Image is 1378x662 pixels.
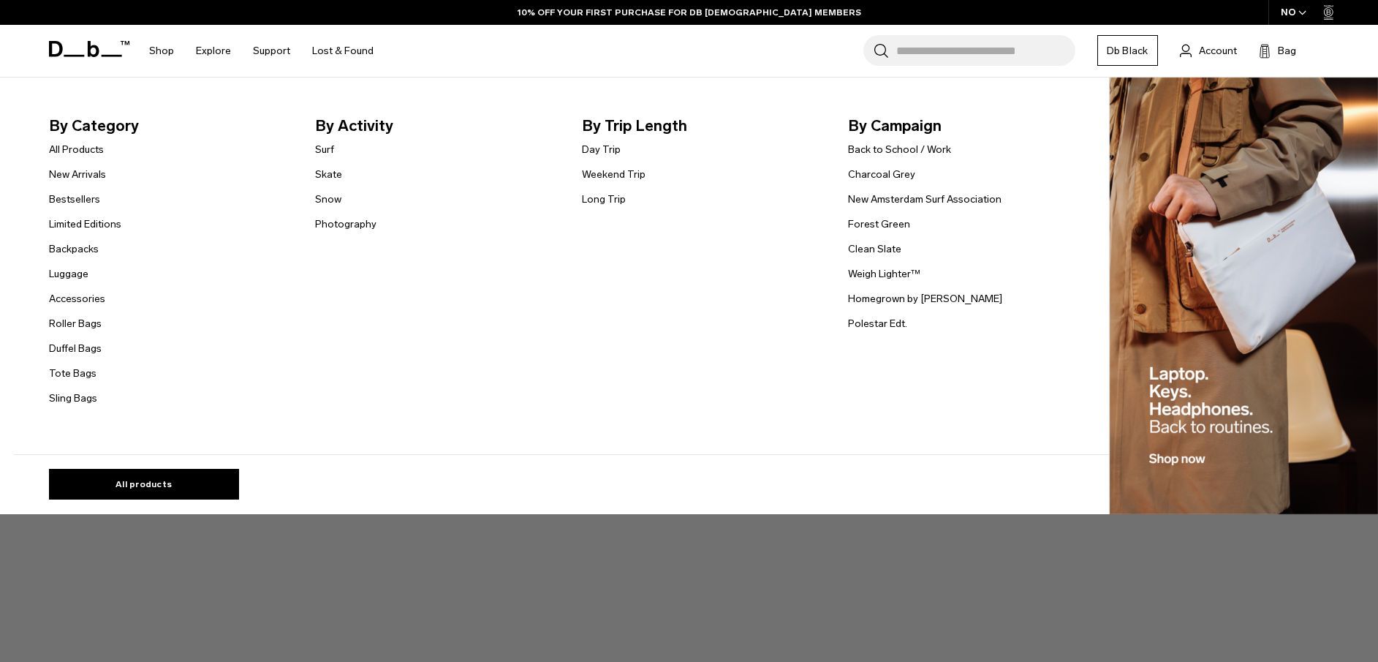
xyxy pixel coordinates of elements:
[49,341,102,356] a: Duffel Bags
[149,25,174,77] a: Shop
[848,241,901,257] a: Clean Slate
[49,192,100,207] a: Bestsellers
[848,217,910,232] a: Forest Green
[315,142,334,157] a: Surf
[1259,42,1296,59] button: Bag
[315,217,376,232] a: Photography
[49,366,96,381] a: Tote Bags
[49,469,239,500] a: All products
[315,167,342,182] a: Skate
[49,142,104,157] a: All Products
[582,142,621,157] a: Day Trip
[315,114,559,138] span: By Activity
[848,291,1002,306] a: Homegrown by [PERSON_NAME]
[49,241,99,257] a: Backpacks
[848,266,920,282] a: Weigh Lighter™
[1278,43,1296,59] span: Bag
[848,114,1091,138] span: By Campaign
[518,6,861,19] a: 10% OFF YOUR FIRST PURCHASE FOR DB [DEMOGRAPHIC_DATA] MEMBERS
[49,291,105,306] a: Accessories
[582,114,825,138] span: By Trip Length
[138,25,385,77] nav: Main Navigation
[49,391,97,406] a: Sling Bags
[582,192,626,207] a: Long Trip
[848,316,907,331] a: Polestar Edt.
[848,192,1002,207] a: New Amsterdam Surf Association
[49,316,102,331] a: Roller Bags
[582,167,646,182] a: Weekend Trip
[49,217,121,232] a: Limited Editions
[196,25,231,77] a: Explore
[312,25,374,77] a: Lost & Found
[848,167,915,182] a: Charcoal Grey
[1097,35,1158,66] a: Db Black
[315,192,341,207] a: Snow
[253,25,290,77] a: Support
[1199,43,1237,59] span: Account
[848,142,951,157] a: Back to School / Work
[49,114,292,138] span: By Category
[1180,42,1237,59] a: Account
[49,266,88,282] a: Luggage
[49,167,106,182] a: New Arrivals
